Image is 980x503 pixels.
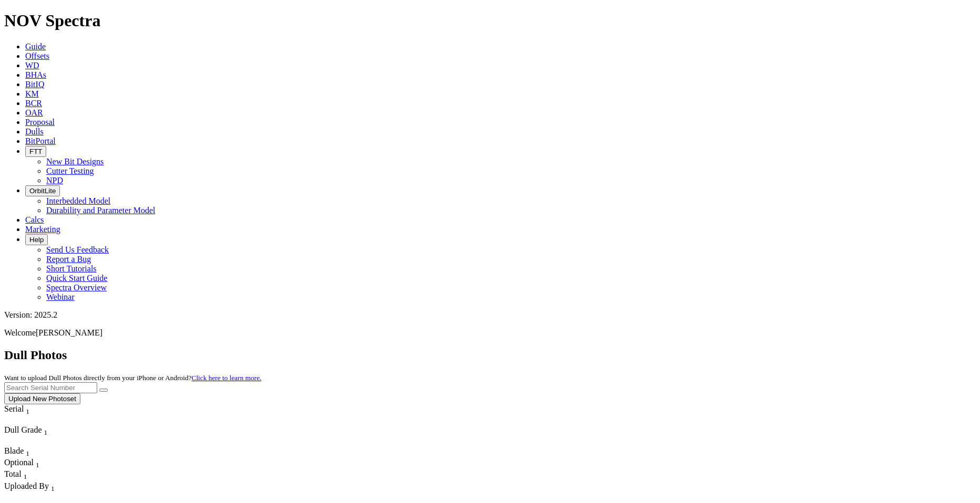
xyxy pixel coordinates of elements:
a: BitPortal [25,137,56,145]
a: WD [25,61,39,70]
small: Want to upload Dull Photos directly from your iPhone or Android? [4,374,261,382]
a: Cutter Testing [46,166,94,175]
h2: Dull Photos [4,348,976,362]
span: Sort None [44,425,48,434]
a: Short Tutorials [46,264,97,273]
a: BCR [25,99,42,108]
a: KM [25,89,39,98]
span: Help [29,236,44,244]
div: Dull Grade Sort None [4,425,78,437]
div: Blade Sort None [4,446,41,458]
button: OrbitLite [25,185,60,196]
div: Column Menu [4,416,49,425]
a: Spectra Overview [46,283,107,292]
a: BitIQ [25,80,44,89]
a: Durability and Parameter Model [46,206,156,215]
div: Column Menu [4,493,98,502]
span: Blade [4,446,24,455]
a: Proposal [25,118,55,127]
a: Quick Start Guide [46,274,107,282]
a: Calcs [25,215,44,224]
a: Marketing [25,225,60,234]
div: Uploaded By Sort None [4,481,98,493]
a: Guide [25,42,46,51]
button: Upload New Photoset [4,393,80,404]
sub: 1 [26,449,29,457]
div: Sort None [4,446,41,458]
sub: 1 [36,461,39,469]
span: Sort None [36,458,39,467]
span: [PERSON_NAME] [36,328,102,337]
span: OrbitLite [29,187,56,195]
a: Send Us Feedback [46,245,109,254]
div: Sort None [4,458,41,469]
a: Report a Bug [46,255,91,264]
sub: 1 [26,407,29,415]
span: Optional [4,458,34,467]
span: Uploaded By [4,481,49,490]
a: Dulls [25,127,44,136]
a: Click here to learn more. [192,374,262,382]
div: Serial Sort None [4,404,49,416]
a: NPD [46,176,63,185]
div: Sort None [4,481,98,502]
span: Sort None [26,446,29,455]
sub: 1 [24,473,27,481]
a: OAR [25,108,43,117]
a: Webinar [46,292,75,301]
div: Total Sort None [4,469,41,481]
sub: 1 [51,485,55,492]
span: Sort None [24,469,27,478]
div: Sort None [4,425,78,446]
span: Dull Grade [4,425,42,434]
span: Total [4,469,22,478]
div: Sort None [4,469,41,481]
span: FTT [29,148,42,155]
input: Search Serial Number [4,382,97,393]
p: Welcome [4,328,976,338]
a: New Bit Designs [46,157,104,166]
a: BHAs [25,70,46,79]
span: Sort None [26,404,29,413]
span: Sort None [51,481,55,490]
div: Version: 2025.2 [4,310,976,320]
div: Sort None [4,404,49,425]
a: Interbedded Model [46,196,110,205]
span: Serial [4,404,24,413]
button: FTT [25,146,46,157]
button: Help [25,234,48,245]
div: Optional Sort None [4,458,41,469]
a: Offsets [25,51,49,60]
sub: 1 [44,428,48,436]
div: Column Menu [4,437,78,446]
h1: NOV Spectra [4,11,976,30]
